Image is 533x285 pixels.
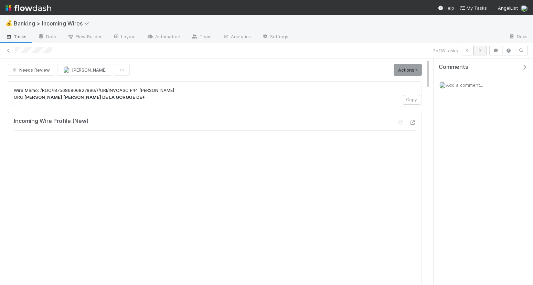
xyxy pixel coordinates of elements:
h5: Incoming Wire Profile (New) [14,118,88,125]
span: Flow Builder [67,33,102,40]
img: avatar_eacbd5bb-7590-4455-a9e9-12dcb5674423.png [521,5,527,12]
strong: [PERSON_NAME] [PERSON_NAME] DE LA GORGUE DE+ [24,94,145,100]
a: Analytics [217,32,256,43]
a: Flow Builder [62,32,107,43]
a: Layout [107,32,141,43]
img: avatar_eacbd5bb-7590-4455-a9e9-12dcb5674423.png [439,82,446,88]
a: Settings [256,32,294,43]
button: Needs Review [8,64,54,76]
span: 💰 [6,20,12,26]
a: Automation [141,32,186,43]
span: Needs Review [11,67,50,73]
span: [PERSON_NAME] [72,67,107,73]
span: Banking > Incoming Wires [14,20,93,27]
a: My Tasks [460,4,487,11]
button: Copy [403,95,420,105]
span: Comments [439,64,468,71]
img: logo-inverted-e16ddd16eac7371096b0.svg [6,2,51,14]
span: My Tasks [460,5,487,11]
a: Actions [394,64,422,76]
div: Help [438,4,454,11]
a: Docs [503,32,533,43]
button: [PERSON_NAME] [57,64,111,76]
a: Data [32,32,62,43]
a: Team [186,32,217,43]
span: AngelList [498,5,518,11]
span: Add a comment... [446,82,483,88]
img: avatar_eacbd5bb-7590-4455-a9e9-12dcb5674423.png [63,66,70,73]
span: 3 of 18 tasks [433,47,458,54]
p: Wire Memo: /ROC/IB75686806827896///URI/INVCA6C F44 [PERSON_NAME] ORG: [14,87,416,101]
span: Tasks [6,33,27,40]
